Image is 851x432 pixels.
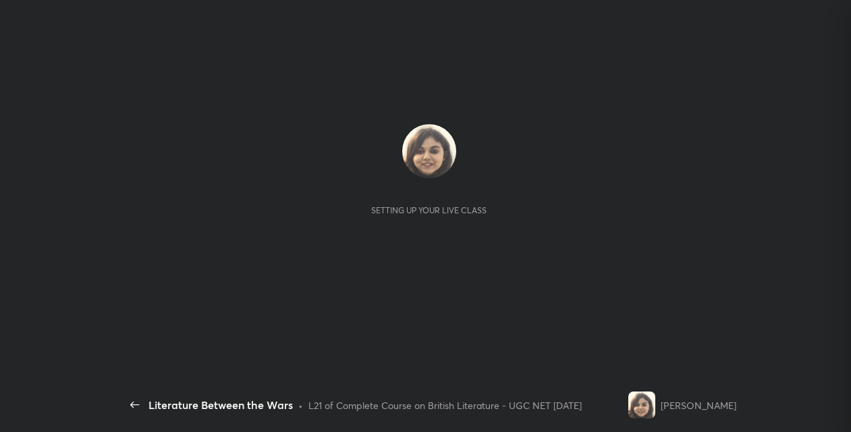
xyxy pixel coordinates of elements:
[628,391,655,418] img: a7ac6fe6eda44e07ab3709a94de7a6bd.jpg
[371,205,487,215] div: Setting up your live class
[308,398,582,412] div: L21 of Complete Course on British Literature - UGC NET [DATE]
[402,124,456,178] img: a7ac6fe6eda44e07ab3709a94de7a6bd.jpg
[661,398,736,412] div: [PERSON_NAME]
[148,397,293,413] div: Literature Between the Wars
[298,398,303,412] div: •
